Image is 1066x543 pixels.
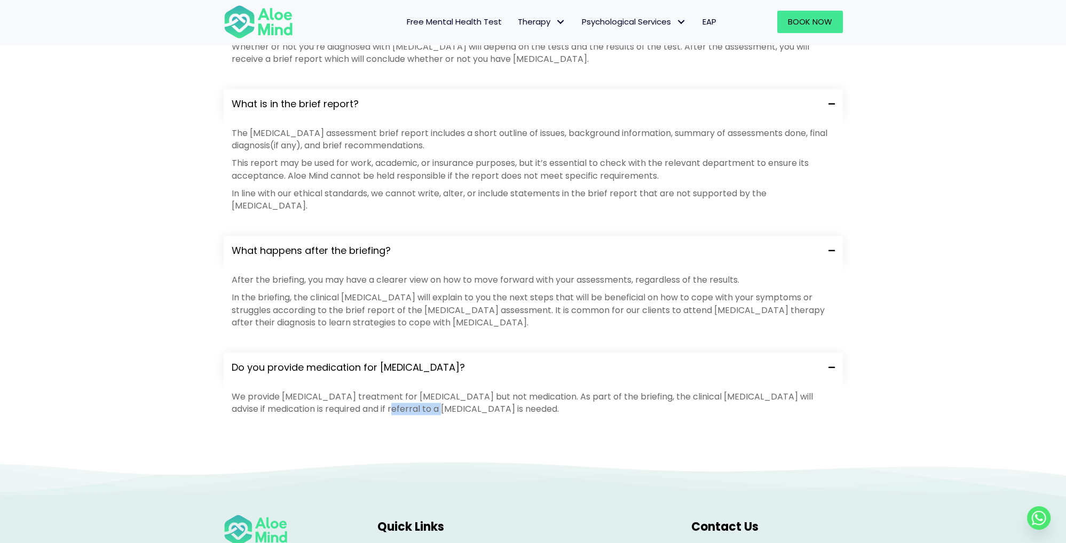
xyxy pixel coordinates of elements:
span: Free Mental Health Test [407,16,502,27]
p: In the briefing, the clinical [MEDICAL_DATA] will explain to you the next steps that will be bene... [232,291,835,329]
span: EAP [702,16,716,27]
p: Whether or not you’re diagnosed with [MEDICAL_DATA] will depend on the tests and the results of t... [232,41,835,65]
span: Psychological Services: submenu [674,14,689,30]
span: Psychological Services [582,16,686,27]
span: What happens after the briefing? [232,244,820,258]
span: Therapy [518,16,566,27]
p: The [MEDICAL_DATA] assessment brief report includes a short outline of issues, background informa... [232,127,835,151]
p: We provide [MEDICAL_DATA] treatment for [MEDICAL_DATA] but not medication. As part of the briefin... [232,390,835,415]
p: After the briefing, you may have a clearer view on how to move forward with your assessments, reg... [232,274,835,286]
p: This report may be used for work, academic, or insurance purposes, but it’s essential to check wi... [232,157,835,181]
a: Free Mental Health Test [399,11,510,33]
nav: Menu [307,11,724,33]
span: What is in the brief report? [232,97,820,111]
span: Do you provide medication for [MEDICAL_DATA]? [232,361,820,374]
a: EAP [694,11,724,33]
span: Book Now [788,16,832,27]
span: Quick Links [377,518,444,535]
a: TherapyTherapy: submenu [510,11,574,33]
img: Aloe mind Logo [224,4,293,39]
span: Contact Us [691,518,759,535]
p: In line with our ethical standards, we cannot write, alter, or include statements in the brief re... [232,187,835,212]
span: Therapy: submenu [553,14,568,30]
a: Book Now [777,11,843,33]
a: Whatsapp [1027,506,1051,530]
a: Psychological ServicesPsychological Services: submenu [574,11,694,33]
